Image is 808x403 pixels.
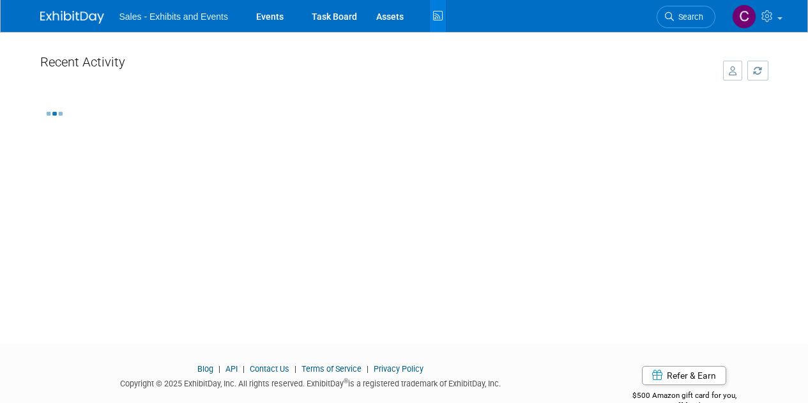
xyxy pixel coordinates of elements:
[240,364,248,374] span: |
[374,364,423,374] a: Privacy Policy
[40,11,104,24] img: ExhibitDay
[642,366,726,385] a: Refer & Earn
[47,112,63,116] img: loading...
[657,6,715,28] a: Search
[291,364,300,374] span: |
[225,364,238,374] a: API
[40,375,582,390] div: Copyright © 2025 ExhibitDay, Inc. All rights reserved. ExhibitDay is a registered trademark of Ex...
[344,377,348,384] sup: ®
[40,48,710,82] div: Recent Activity
[363,364,372,374] span: |
[197,364,213,374] a: Blog
[119,11,228,22] span: Sales - Exhibits and Events
[215,364,224,374] span: |
[732,4,756,29] img: Christine Lurz
[301,364,362,374] a: Terms of Service
[674,12,703,22] span: Search
[250,364,289,374] a: Contact Us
